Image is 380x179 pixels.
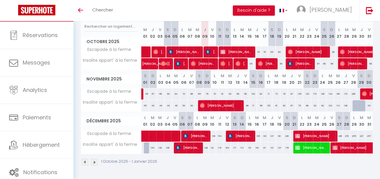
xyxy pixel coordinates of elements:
[311,88,319,99] div: 115
[214,73,216,79] abbr: L
[211,27,214,33] abbr: V
[326,100,334,111] div: 102
[186,20,194,46] th: 07
[271,115,273,121] abbr: J
[82,130,133,137] span: Escapade à la ferme
[328,46,336,58] div: 80
[272,70,280,88] th: 18
[280,88,288,99] div: 79
[328,20,336,46] th: 26
[233,115,236,121] abbr: S
[171,112,179,130] th: 05
[288,70,296,88] th: 20
[303,70,311,88] th: 22
[203,27,206,33] abbr: J
[203,70,211,88] th: 09
[144,115,146,121] abbr: L
[315,115,319,121] abbr: M
[265,70,273,88] th: 17
[307,115,311,121] abbr: M
[261,20,268,46] th: 17
[81,75,141,83] span: Novembre 2025
[298,112,306,130] th: 22
[340,58,365,69] span: [PERSON_NAME]
[257,88,265,99] div: 82
[166,115,169,121] abbr: J
[149,112,156,130] th: 02
[149,100,157,111] div: 49
[166,27,169,33] abbr: S
[196,27,199,33] abbr: M
[311,70,319,88] th: 23
[236,73,239,79] abbr: J
[219,70,226,88] th: 11
[181,115,184,121] abbr: S
[326,70,334,88] th: 25
[180,100,188,111] div: 53
[365,130,373,142] div: 257
[368,27,370,33] abbr: V
[265,100,273,111] div: 55
[268,46,276,58] div: 85
[220,73,224,79] abbr: M
[330,115,333,121] abbr: V
[23,59,50,66] span: Messages
[261,130,268,142] div: 130
[164,70,172,88] th: 04
[303,88,311,99] div: 123
[211,70,219,88] th: 10
[323,115,325,121] abbr: J
[357,70,365,88] th: 29
[366,7,373,14] img: logout
[320,112,328,130] th: 25
[268,20,276,46] th: 18
[313,20,320,46] th: 24
[328,112,336,130] th: 26
[342,88,350,99] div: 170
[191,58,216,69] span: [PERSON_NAME]
[219,115,221,121] abbr: J
[268,130,276,142] div: 137
[179,112,186,130] th: 06
[231,20,239,46] th: 13
[216,112,223,130] th: 11
[296,88,304,99] div: 135
[160,73,161,79] abbr: L
[365,70,373,88] th: 30
[246,112,253,130] th: 15
[365,20,373,46] th: 31
[268,112,276,130] th: 18
[367,115,371,121] abbr: M
[176,58,186,69] span: [PERSON_NAME]
[141,70,149,88] th: 01
[323,27,326,33] abbr: S
[149,20,156,46] th: 02
[141,100,149,111] div: 65
[151,115,154,121] abbr: M
[365,100,373,111] div: 101
[139,58,147,70] a: [PERSON_NAME]
[257,70,265,88] th: 16
[193,20,201,46] th: 08
[167,73,170,79] abbr: M
[200,100,240,111] span: [PERSON_NAME]
[278,115,281,121] abbr: V
[301,115,303,121] abbr: L
[350,112,358,130] th: 29
[320,20,328,46] th: 25
[188,70,196,88] th: 07
[186,112,194,130] th: 07
[248,27,251,33] abbr: M
[295,130,335,142] span: [PERSON_NAME]
[220,58,230,69] span: [PERSON_NAME]
[234,27,235,33] abbr: L
[223,112,231,130] th: 12
[286,27,288,33] abbr: L
[285,115,288,121] abbr: S
[313,58,320,69] div: 67
[206,46,216,58] span: [PERSON_NAME]
[358,20,365,46] th: 30
[164,112,171,130] th: 04
[18,5,55,15] img: Super Booking
[141,88,149,99] div: 95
